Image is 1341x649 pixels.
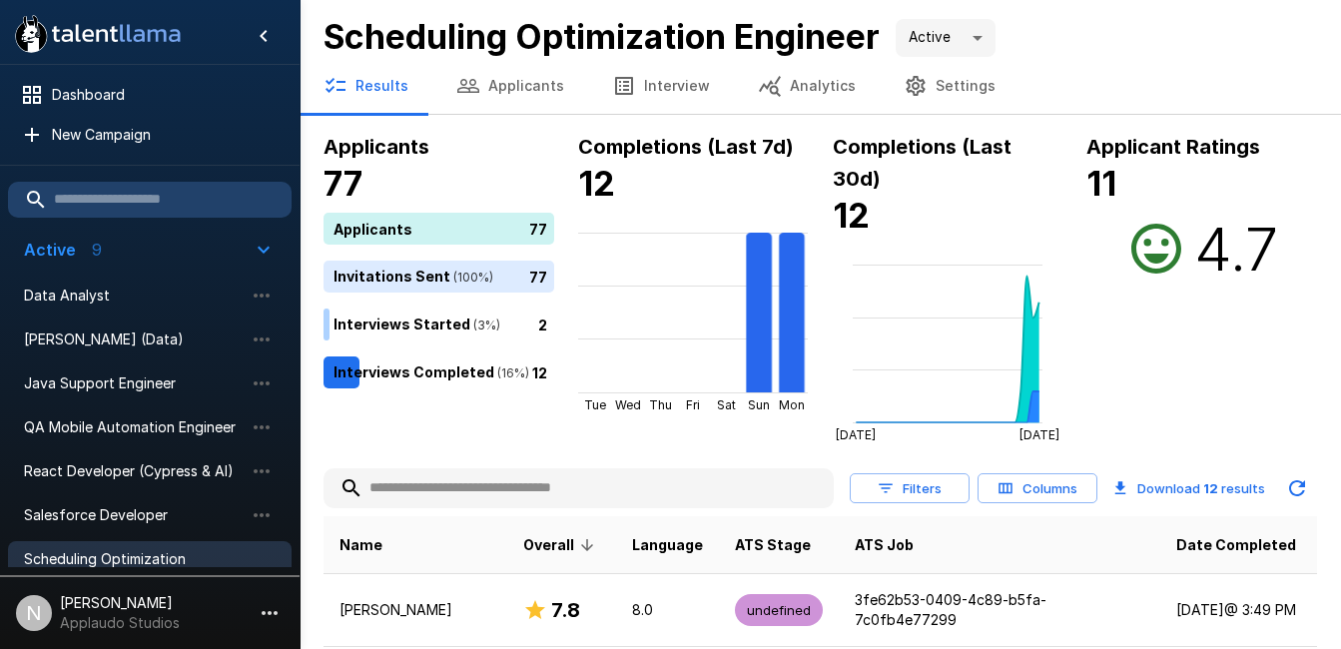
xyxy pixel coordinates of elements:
[833,135,1011,191] b: Completions (Last 30d)
[529,218,547,239] p: 77
[716,397,735,412] tspan: Sat
[1176,533,1296,557] span: Date Completed
[324,135,429,159] b: Applicants
[324,163,362,204] b: 77
[978,473,1097,504] button: Columns
[1086,163,1116,204] b: 11
[833,195,870,236] b: 12
[529,266,547,287] p: 77
[779,397,805,412] tspan: Mon
[578,163,615,204] b: 12
[339,533,382,557] span: Name
[649,397,672,412] tspan: Thu
[300,58,432,114] button: Results
[432,58,588,114] button: Applicants
[1277,468,1317,508] button: Updated Today - 12:44 PM
[584,397,606,412] tspan: Tue
[324,16,880,57] b: Scheduling Optimization Engineer
[614,397,640,412] tspan: Wed
[523,533,600,557] span: Overall
[588,58,734,114] button: Interview
[896,19,996,57] div: Active
[748,397,770,412] tspan: Sun
[632,600,703,620] p: 8.0
[836,428,876,443] tspan: [DATE]
[1194,213,1278,285] h2: 4.7
[686,397,700,412] tspan: Fri
[1019,428,1059,443] tspan: [DATE]
[551,594,580,626] h6: 7.8
[1160,574,1317,647] td: [DATE] @ 3:49 PM
[632,533,703,557] span: Language
[532,361,547,382] p: 12
[578,135,794,159] b: Completions (Last 7d)
[1105,468,1273,508] button: Download 12 results
[850,473,970,504] button: Filters
[1086,135,1260,159] b: Applicant Ratings
[339,600,491,620] p: [PERSON_NAME]
[734,58,880,114] button: Analytics
[538,314,547,334] p: 2
[735,533,811,557] span: ATS Stage
[855,590,1144,630] p: 3fe62b53-0409-4c89-b5fa-7c0fb4e77299
[735,601,823,620] span: undefined
[855,533,914,557] span: ATS Job
[1203,480,1218,496] b: 12
[880,58,1019,114] button: Settings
